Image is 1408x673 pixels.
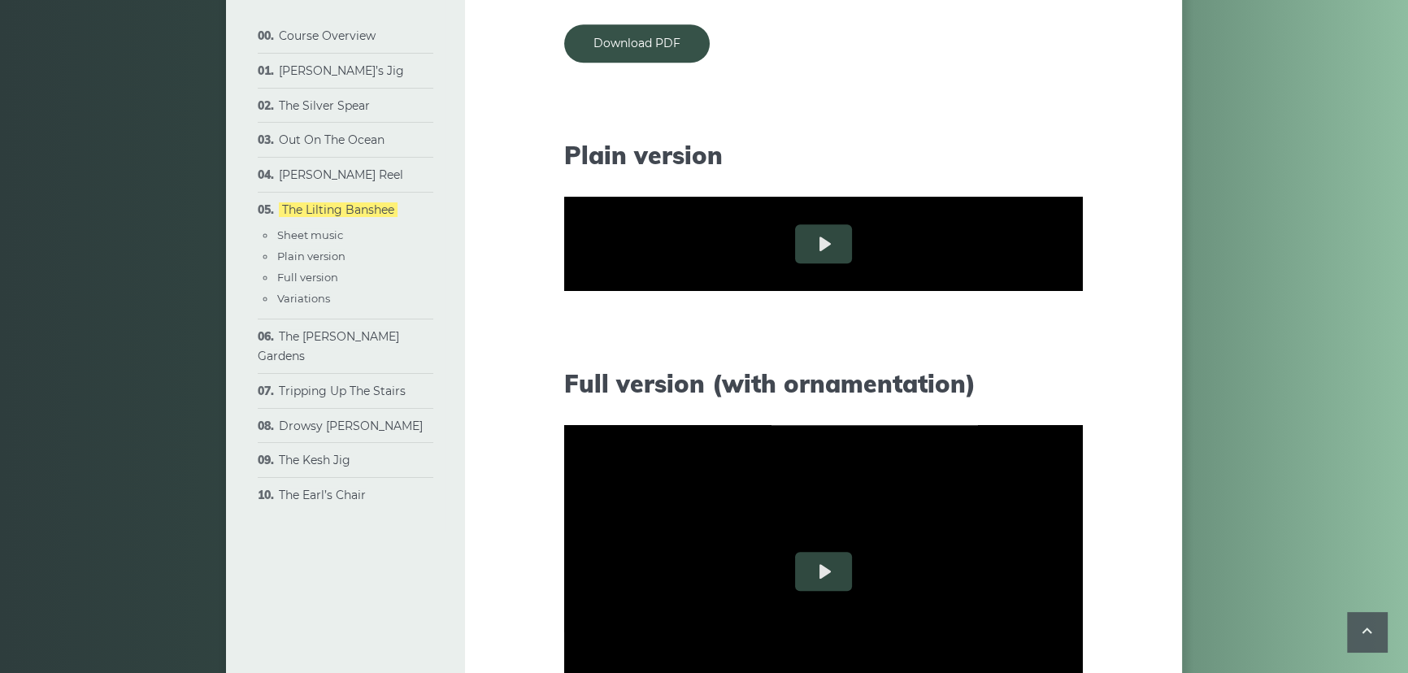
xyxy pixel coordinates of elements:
a: Sheet music [277,228,343,241]
a: The Lilting Banshee [279,202,398,217]
h2: Full version (with ornamentation) [564,369,1083,398]
a: Plain version [277,250,345,263]
a: The [PERSON_NAME] Gardens [258,329,399,363]
a: The Kesh Jig [279,453,350,467]
a: Drowsy [PERSON_NAME] [279,419,423,433]
a: The Earl’s Chair [279,488,366,502]
a: Course Overview [279,28,376,43]
a: [PERSON_NAME] Reel [279,167,403,182]
a: Variations [277,292,330,305]
a: [PERSON_NAME]’s Jig [279,63,404,78]
a: Tripping Up The Stairs [279,384,406,398]
a: Out On The Ocean [279,132,385,147]
a: Download PDF [564,24,710,63]
a: Full version [277,271,338,284]
a: The Silver Spear [279,98,370,113]
h2: Plain version [564,141,1083,170]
